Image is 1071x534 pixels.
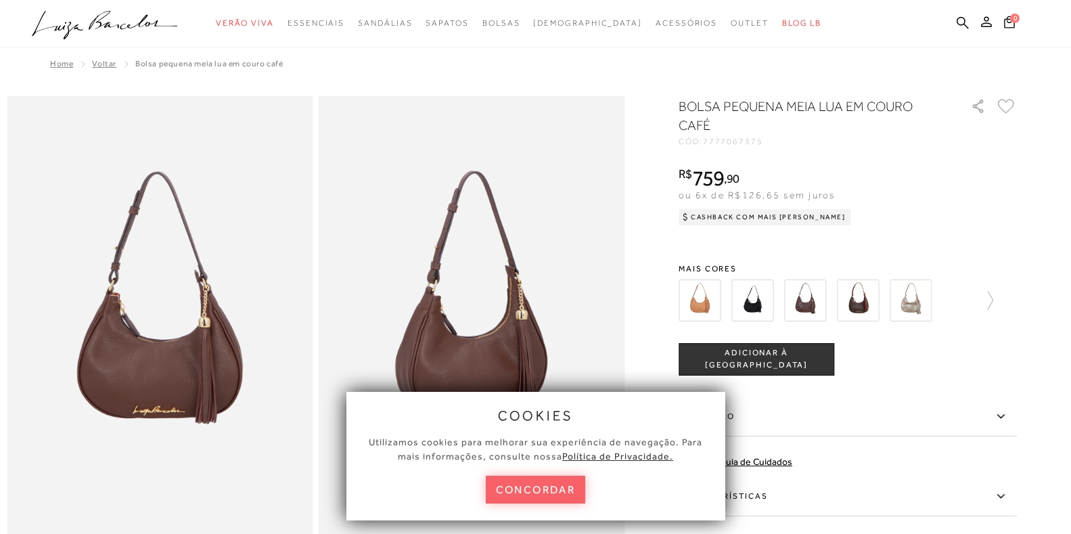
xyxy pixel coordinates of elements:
button: ADICIONAR À [GEOGRAPHIC_DATA] [679,343,834,376]
a: noSubCategoriesText [426,11,468,36]
a: noSubCategoriesText [358,11,412,36]
span: Mais cores [679,265,1017,273]
span: Outlet [731,18,769,28]
span: BOLSA PEQUENA MEIA LUA EM COURO CAFÉ [135,59,283,68]
span: 7777067375 [703,137,763,146]
a: Voltar [92,59,116,68]
a: noSubCategoriesText [216,11,274,36]
span: Verão Viva [216,18,274,28]
span: Bolsas [482,18,520,28]
label: Características [679,477,1017,516]
span: Essenciais [288,18,344,28]
span: Sandálias [358,18,412,28]
img: BOLSA PEQUENA MEIA LUA CARAMELO [837,280,879,321]
span: 759 [692,166,724,190]
div: CÓD: [679,137,949,146]
button: concordar [486,476,586,504]
button: 0 [1000,15,1019,33]
a: noSubCategoriesText [288,11,344,36]
span: Sapatos [426,18,468,28]
a: BLOG LB [782,11,821,36]
span: ADICIONAR À [GEOGRAPHIC_DATA] [679,347,834,371]
h1: BOLSA PEQUENA MEIA LUA EM COURO CAFÉ [679,97,932,135]
a: noSubCategoriesText [482,11,520,36]
span: 0 [1010,14,1020,23]
span: Acessórios [656,18,717,28]
a: noSubCategoriesText [656,11,717,36]
i: , [724,173,739,185]
span: BLOG LB [782,18,821,28]
i: R$ [679,168,692,180]
label: Descrição [679,397,1017,437]
div: Cashback com Mais [PERSON_NAME] [679,209,851,225]
a: Política de Privacidade. [562,451,673,462]
img: BOLSA BAGUETE MEIA LUA EM COURO CARAMELO PEQUENA [679,280,721,321]
span: ou 6x de R$126,65 sem juros [679,190,835,200]
span: 90 [727,171,739,185]
a: noSubCategoriesText [533,11,642,36]
a: Home [50,59,73,68]
img: BOLSA BAGUETE MEIA LUA EM COURO PRETO PEQUENA [731,280,773,321]
span: cookies [498,408,574,423]
img: BOLSA PEQUENA MEIA LUA DOURADA [890,280,932,321]
a: noSubCategoriesText [731,11,769,36]
span: [DEMOGRAPHIC_DATA] [533,18,642,28]
img: BOLSA BAGUETE MEIA LUA EM COURO VERNIZ CAFÉ PEQUENA [784,280,826,321]
span: Utilizamos cookies para melhorar sua experiência de navegação. Para mais informações, consulte nossa [369,437,702,462]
